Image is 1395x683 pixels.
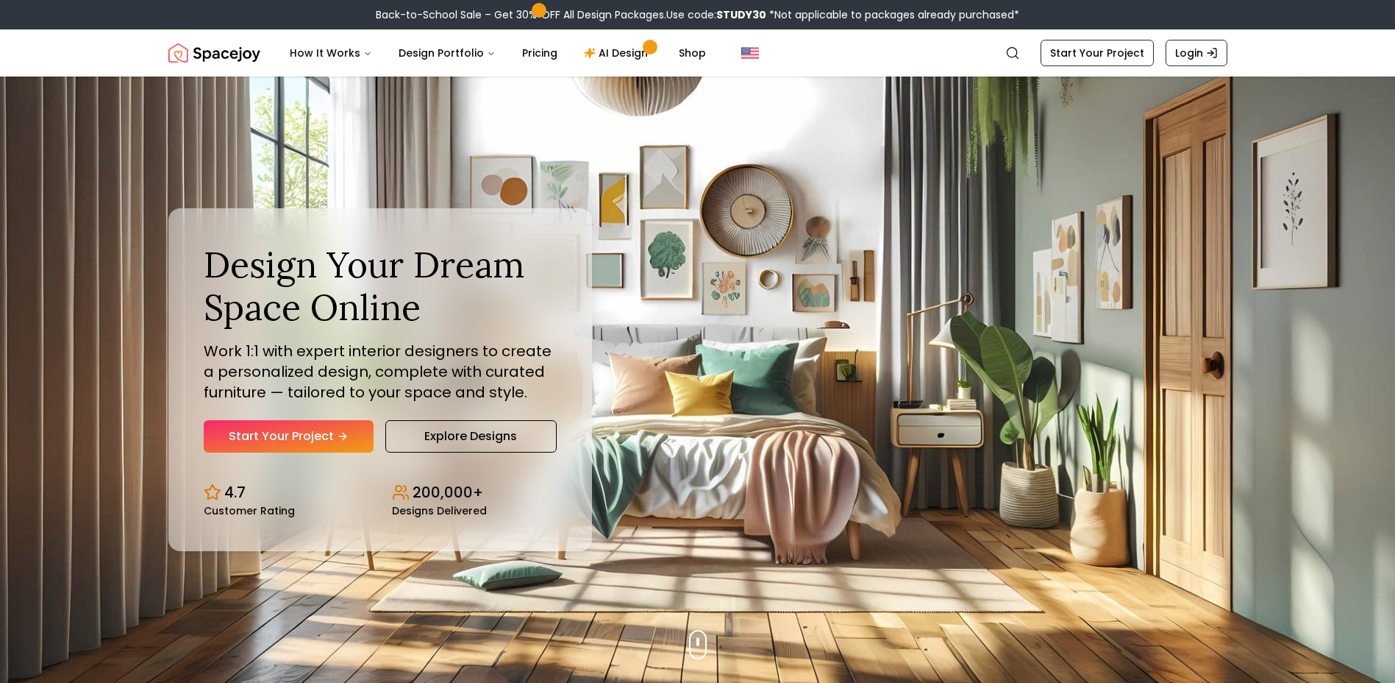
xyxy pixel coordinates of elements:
[278,38,718,68] nav: Main
[278,38,384,68] button: How It Works
[385,420,557,453] a: Explore Designs
[716,7,766,22] b: STUDY30
[204,420,374,453] a: Start Your Project
[1166,40,1227,66] a: Login
[168,38,260,68] a: Spacejoy
[168,38,260,68] img: Spacejoy Logo
[510,38,569,68] a: Pricing
[413,482,483,503] p: 200,000+
[666,7,766,22] span: Use code:
[204,244,557,328] h1: Design Your Dream Space Online
[667,38,718,68] a: Shop
[1041,40,1154,66] a: Start Your Project
[766,7,1019,22] span: *Not applicable to packages already purchased*
[204,341,557,403] p: Work 1:1 with expert interior designers to create a personalized design, complete with curated fu...
[204,470,557,516] div: Design stats
[204,506,295,516] small: Customer Rating
[741,44,759,62] img: United States
[224,482,246,503] p: 4.7
[168,29,1227,77] nav: Global
[376,7,1019,22] div: Back-to-School Sale – Get 30% OFF All Design Packages.
[392,506,487,516] small: Designs Delivered
[387,38,507,68] button: Design Portfolio
[572,38,664,68] a: AI Design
